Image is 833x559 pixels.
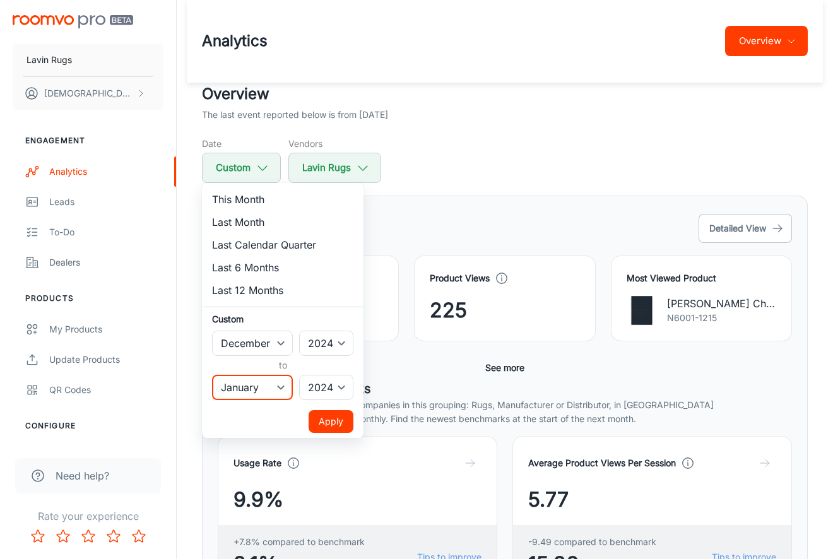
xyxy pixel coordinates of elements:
li: This Month [202,188,363,211]
li: Last Month [202,211,363,233]
h6: Custom [212,312,353,326]
li: Last 6 Months [202,256,363,279]
button: Apply [309,410,353,433]
li: Last Calendar Quarter [202,233,363,256]
h6: to [215,358,351,372]
li: Last 12 Months [202,279,363,302]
